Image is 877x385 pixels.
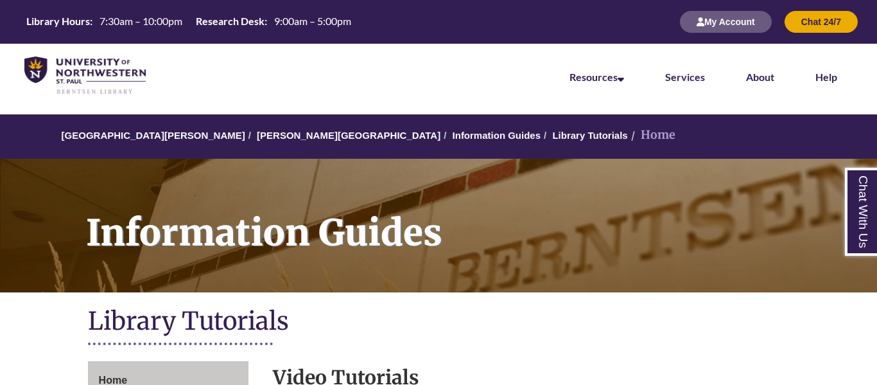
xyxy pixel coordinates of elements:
a: Services [665,71,705,83]
a: [GEOGRAPHIC_DATA][PERSON_NAME] [62,130,245,141]
a: About [746,71,774,83]
table: Hours Today [21,14,356,28]
button: My Account [680,11,772,33]
li: Home [628,126,675,145]
a: Library Tutorials [552,130,627,141]
a: Help [815,71,837,83]
span: 9:00am – 5:00pm [274,15,351,27]
h1: Information Guides [72,159,877,276]
h1: Library Tutorials [88,305,790,339]
a: [PERSON_NAME][GEOGRAPHIC_DATA] [257,130,440,141]
a: Information Guides [453,130,541,141]
th: Library Hours: [21,14,94,28]
button: Chat 24/7 [785,11,858,33]
a: My Account [680,16,772,27]
img: UNWSP Library Logo [24,57,146,95]
a: Hours Today [21,14,356,30]
a: Resources [569,71,624,83]
th: Research Desk: [191,14,269,28]
span: 7:30am – 10:00pm [100,15,182,27]
a: Chat 24/7 [785,16,858,27]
